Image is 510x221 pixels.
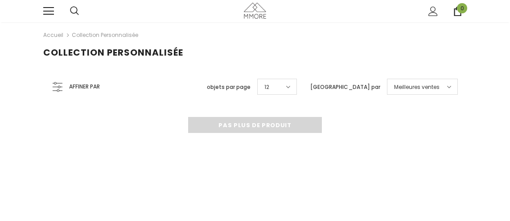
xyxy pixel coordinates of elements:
span: Affiner par [69,82,100,92]
span: Meilleures ventes [394,83,440,92]
span: 12 [264,83,269,92]
a: 0 [453,7,462,16]
a: Accueil [43,30,63,40]
img: Cas MMORE [244,3,266,18]
a: Collection personnalisée [72,31,138,39]
label: objets par page [207,83,251,92]
label: [GEOGRAPHIC_DATA] par [310,83,380,92]
span: 0 [457,3,467,13]
span: Collection personnalisée [43,46,183,59]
